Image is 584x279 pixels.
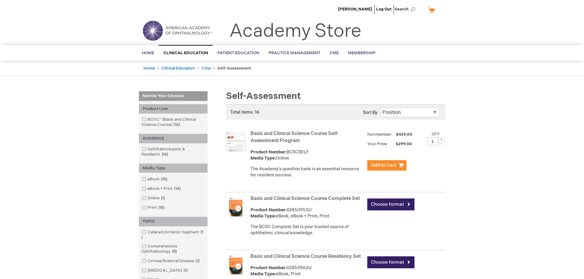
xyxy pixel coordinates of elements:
a: Cme [202,66,211,71]
div: TOPIC [139,217,208,226]
span: Self-Assessment [226,91,301,102]
a: [PERSON_NAME] [338,7,372,12]
strong: Narrow Your Choices [139,91,208,101]
img: Basic and Clinical Science Course Self-Assessment Program [226,132,246,152]
strong: Media Type: [250,271,276,277]
span: 15 [159,177,169,182]
span: 8 [170,249,178,254]
span: 1 [159,196,166,201]
strong: Media Type: [250,156,276,161]
a: Online1 [140,195,167,201]
a: Home [143,66,155,71]
strong: Product Number: [250,207,287,213]
div: 02850953U eBook, eBook + Print, Print [250,207,364,219]
strong: Product Number: [250,265,287,270]
span: 1 [182,268,189,273]
a: Clinical Education [162,66,195,71]
a: eBook + Print14 [140,186,183,192]
span: 1 [194,258,201,263]
a: Cataract/Anterior Segment1 [140,229,206,240]
span: CME [330,51,339,55]
span: $299.00 [389,141,413,146]
span: 16 [160,152,170,157]
div: Product Line [139,104,208,114]
img: Basic and Clinical Science Course Residency Set [226,255,246,274]
a: Ophthalmologists & Residents16 [140,146,206,157]
img: Basic and Clinical Science Course Complete Set [226,197,246,217]
strong: Media Type: [250,213,276,219]
span: Practice Management [269,51,320,55]
label: Sort By [363,110,377,115]
span: Clinical Education [163,51,208,55]
a: Log Out [376,7,391,12]
span: Patient Education [217,51,259,55]
span: 15 [157,205,166,210]
span: 16 [172,122,181,127]
a: Choose format [367,256,414,268]
div: Media Type [139,164,208,173]
span: Membership [348,51,376,55]
a: Print15 [140,205,167,211]
input: Qty [427,137,438,145]
span: $429.00 [395,132,413,137]
a: Basic and Clinical Science Course Complete Set [250,196,360,202]
a: eBook15 [140,176,170,182]
button: Add to Cart [367,160,407,171]
div: AUDIENCE [139,134,208,143]
a: Basic and Clinical Science Course Self-Assessment Program [250,131,339,144]
a: Academy Store [229,20,361,42]
a: BCSC® (Basic and Clinical Science Course)16 [140,117,206,128]
span: Total items: 16 [230,110,259,115]
label: Qty [432,132,440,137]
a: [MEDICAL_DATA]1 [140,268,190,273]
span: Add to Cart [371,162,396,168]
a: Comprehensive Ophthalmology8 [140,243,206,254]
div: BCSCSELF Online [250,149,364,161]
span: 14 [173,186,182,191]
span: Home [142,51,154,55]
strong: Product Number: [250,149,287,155]
a: Basic and Clinical Science Course Residency Set [250,254,361,259]
div: The BCSC Complete Set is your trusted source of ophthalmic clinical knowledge. [250,224,364,236]
a: Choose format [367,198,414,210]
strong: Self-Assessment [217,66,251,71]
div: The Academy's question bank is an essential resource for resident success. [250,166,364,178]
span: Search [395,3,418,15]
strong: Your Price: [367,141,388,146]
span: 1 [141,230,203,240]
strong: Nonmember: [367,131,392,138]
a: Cornea/External Disease1 [140,258,202,264]
div: 02850963U eBook, Print [250,265,364,277]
